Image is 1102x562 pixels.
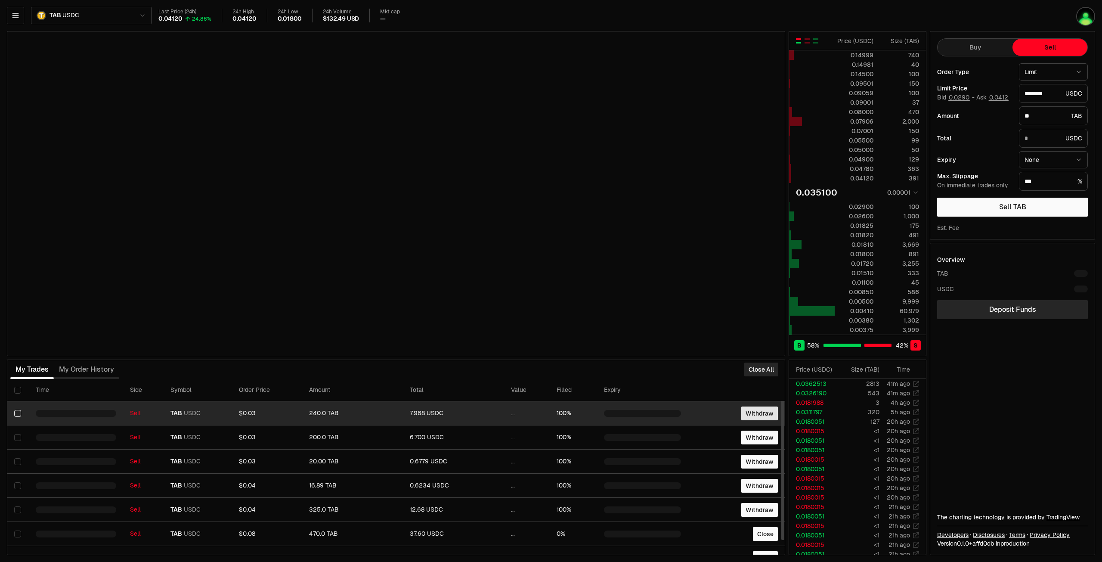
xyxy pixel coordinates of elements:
div: Sell [130,410,157,417]
time: 20h ago [887,427,910,435]
span: USDC [184,410,201,417]
div: 129 [881,155,919,164]
div: 391 [881,174,919,183]
span: 42 % [896,341,908,350]
div: 0.04120 [158,15,183,23]
time: 21h ago [888,512,910,520]
button: Select row [14,482,21,489]
div: 0.14500 [835,70,873,78]
a: TradingView [1046,513,1080,521]
th: Filled [550,379,597,401]
td: <1 [839,502,880,512]
button: Select all [14,387,21,394]
span: B [797,341,802,350]
div: 24.86% [192,16,211,22]
div: USDC [1019,84,1088,103]
div: Limit Price [937,85,1012,91]
div: 0.08000 [835,108,873,116]
a: Deposit Funds [937,300,1088,319]
span: USDC [184,554,201,562]
div: 586 [881,288,919,296]
div: Sell [130,458,157,466]
div: 100 [881,89,919,97]
span: 58 % [807,341,819,350]
div: 20.00 TAB [309,458,396,466]
div: ... [511,458,543,466]
div: 200.0 TAB [309,554,396,562]
span: affd0db63427e3aaa05d63b2d95ab0af378ed258 [972,540,994,547]
time: 20h ago [887,494,910,501]
span: USDC [184,458,201,466]
div: 100% [557,434,590,441]
button: Select row [14,434,21,441]
div: 0.01100 [835,278,873,287]
div: 0% [557,554,590,562]
button: Show Sell Orders Only [804,37,811,44]
span: $0.03 [239,457,256,465]
div: 0.09001 [835,98,873,107]
th: Side [123,379,164,401]
div: 24h High [232,9,257,15]
div: 50 [881,146,919,154]
time: 20h ago [887,465,910,473]
div: 240.0 TAB [309,410,396,417]
div: Last Price (24h) [158,9,211,15]
span: USDC [184,482,201,490]
div: 100% [557,410,590,417]
button: None [1019,151,1088,168]
button: Select row [14,506,21,513]
td: 3 [839,398,880,407]
button: Sell [1012,39,1087,56]
td: <1 [839,540,880,550]
span: TAB [170,410,182,417]
span: TAB [170,530,182,538]
div: 0.6779 USDC [410,458,497,466]
span: $0.08 [239,530,255,537]
div: 100 [881,202,919,211]
td: 0.0362513 [789,379,839,388]
div: 0.07906 [835,117,873,126]
span: TAB [170,554,182,562]
div: Total [937,135,1012,141]
div: 24h Low [278,9,302,15]
td: <1 [839,455,880,464]
button: Select row [14,458,21,465]
div: 363 [881,165,919,173]
div: USDC [1019,129,1088,148]
time: 21h ago [888,531,910,539]
time: 20h ago [887,437,910,444]
a: Disclosures [973,531,1005,539]
time: 41m ago [887,389,910,397]
button: Limit [1019,63,1088,81]
td: 543 [839,388,880,398]
div: 12.68 USDC [410,506,497,514]
div: 150 [881,127,919,135]
button: 0.00001 [885,187,919,198]
div: 99 [881,136,919,145]
div: 37 [881,98,919,107]
td: 0.0181988 [789,398,839,407]
img: TAB.png [37,11,46,20]
div: 0.02600 [835,212,873,220]
div: 3,669 [881,240,919,249]
td: 2813 [839,379,880,388]
time: 20h ago [887,418,910,425]
th: Symbol [164,379,232,401]
span: $0.15 [239,554,254,562]
div: 200.0 TAB [309,434,396,441]
div: Order Type [937,69,1012,75]
div: 333 [881,269,919,277]
span: TAB [170,434,182,441]
div: Sell [130,506,157,514]
span: USDC [184,530,201,538]
button: Close All [744,363,778,376]
span: TAB [170,506,182,514]
div: 1,302 [881,316,919,325]
td: <1 [839,436,880,445]
div: 0.01800 [278,15,302,23]
div: 0.07001 [835,127,873,135]
time: 21h ago [888,522,910,530]
div: 0.01825 [835,221,873,230]
td: 0.0180051 [789,417,839,426]
div: 2,000 [881,117,919,126]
